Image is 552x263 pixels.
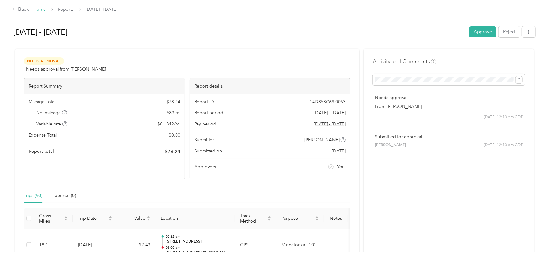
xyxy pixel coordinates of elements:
span: [PERSON_NAME] [375,142,406,148]
span: Needs Approval [24,57,64,65]
span: You [337,164,345,170]
span: Value [122,216,145,221]
th: Track Method [235,208,276,229]
p: Submitted for approval [375,133,523,140]
iframe: Everlance-gr Chat Button Frame [516,227,552,263]
span: Trip Date [78,216,107,221]
span: $ 78.24 [165,148,180,155]
td: 18.1 [34,229,73,261]
span: caret-up [315,215,319,219]
a: Reports [58,7,74,12]
div: Back [13,6,29,13]
button: Approve [469,26,496,37]
td: $2.43 [117,229,155,261]
div: Expense (0) [52,192,76,199]
span: caret-down [315,218,319,222]
p: [STREET_ADDRESS][PERSON_NAME] [166,250,230,256]
span: Track Method [240,213,266,224]
span: [DATE] - [DATE] [86,6,118,13]
span: Expense Total [29,132,57,138]
span: Go to pay period [314,121,346,127]
span: caret-down [108,218,112,222]
span: Submitter [194,137,214,143]
span: [DATE] [332,148,346,154]
span: [DATE] 12:10 pm CDT [484,114,523,120]
span: Needs approval from [PERSON_NAME] [26,66,106,72]
td: Minnetonka - 101 [276,229,324,261]
span: Mileage Total [29,98,55,105]
span: Submitted on [194,148,222,154]
th: Purpose [276,208,324,229]
span: caret-up [64,215,68,219]
span: caret-up [267,215,271,219]
th: Notes [324,208,348,229]
span: Purpose [281,216,314,221]
td: GPS [235,229,276,261]
span: $ 0.00 [169,132,180,138]
span: caret-up [147,215,150,219]
div: Report details [190,78,350,94]
h4: Activity and Comments [373,57,436,65]
div: Report Summary [24,78,185,94]
span: [DATE] 12:10 pm CDT [484,142,523,148]
span: $ 0.1342 / mi [157,121,180,127]
th: Location [155,208,235,229]
div: Trips (50) [24,192,42,199]
td: [DATE] [73,229,117,261]
button: Reject [499,26,520,37]
p: [STREET_ADDRESS] [166,239,230,245]
span: Gross Miles [39,213,63,224]
span: Report total [29,148,54,155]
span: Pay period [194,121,216,127]
a: Home [34,7,46,12]
span: 583 mi [167,110,180,116]
p: 03:00 pm [166,246,230,250]
span: 14D853C69-0053 [310,98,346,105]
span: caret-up [108,215,112,219]
p: From [PERSON_NAME] [375,103,523,110]
span: [DATE] - [DATE] [314,110,346,116]
span: [PERSON_NAME] [304,137,340,143]
th: Value [117,208,155,229]
p: 02:32 pm [166,234,230,239]
th: Trip Date [73,208,117,229]
h1: Jul 1 - 31, 2025 [13,24,465,40]
th: Gross Miles [34,208,73,229]
span: Variable rate [37,121,68,127]
p: Needs approval [375,94,523,101]
span: caret-down [267,218,271,222]
span: Net mileage [37,110,67,116]
th: Tags [348,208,372,229]
span: Report ID [194,98,214,105]
span: caret-down [64,218,68,222]
span: Approvers [194,164,216,170]
span: Report period [194,110,223,116]
span: caret-down [147,218,150,222]
span: $ 78.24 [166,98,180,105]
